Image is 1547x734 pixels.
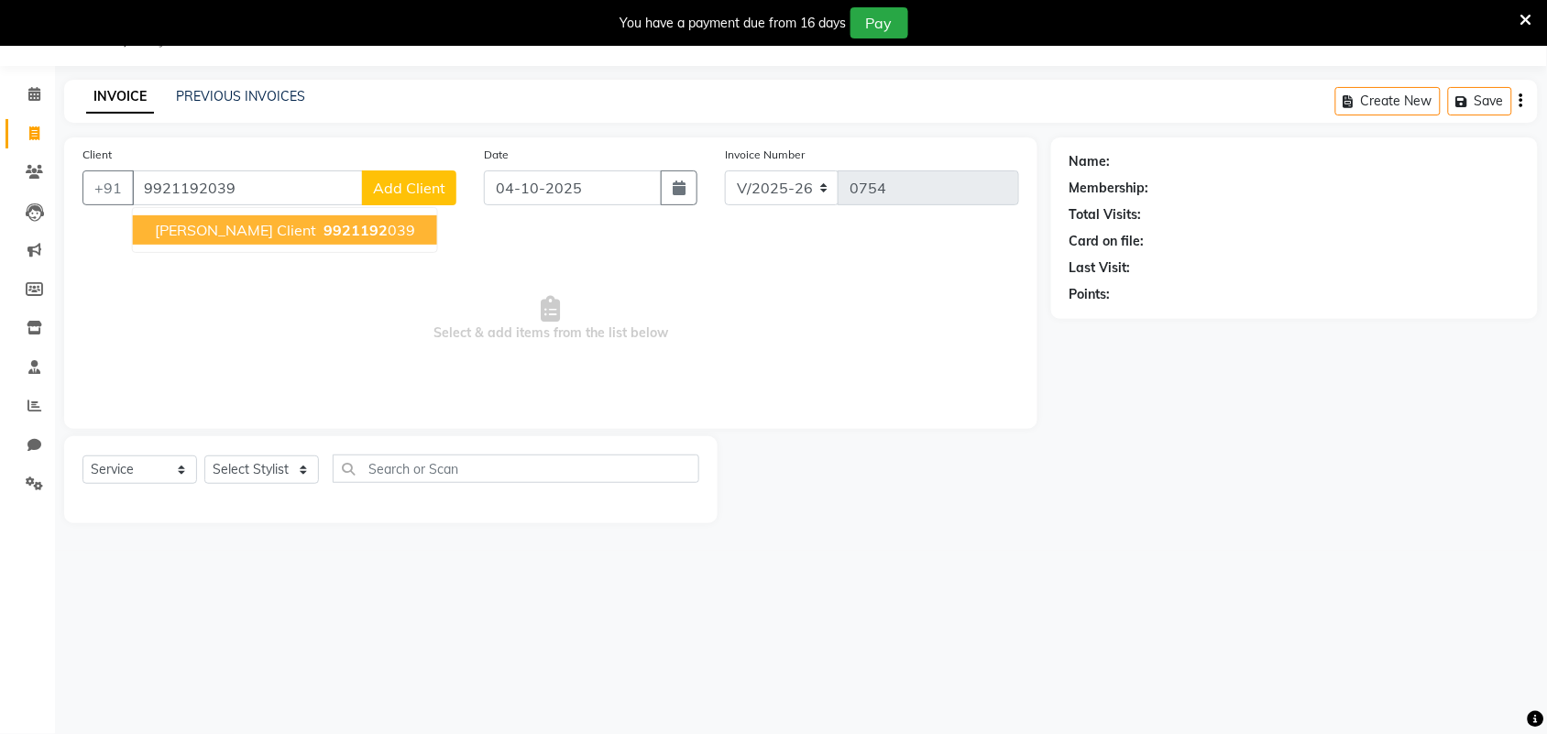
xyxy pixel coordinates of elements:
label: Invoice Number [725,147,805,163]
div: Last Visit: [1070,258,1131,278]
a: INVOICE [86,81,154,114]
div: Total Visits: [1070,205,1142,225]
div: Points: [1070,285,1111,304]
div: Name: [1070,152,1111,171]
button: +91 [82,170,134,205]
span: Select & add items from the list below [82,227,1019,411]
input: Search by Name/Mobile/Email/Code [132,170,363,205]
button: Pay [850,7,908,38]
ngb-highlight: 039 [320,221,415,239]
label: Date [484,147,509,163]
div: Membership: [1070,179,1149,198]
div: Card on file: [1070,232,1145,251]
span: [PERSON_NAME] Client [155,221,316,239]
button: Save [1448,87,1512,115]
button: Create New [1335,87,1441,115]
label: Client [82,147,112,163]
input: Search or Scan [333,455,699,483]
a: PREVIOUS INVOICES [176,88,305,104]
button: Add Client [362,170,456,205]
span: Add Client [373,179,445,197]
div: You have a payment due from 16 days [620,14,847,33]
span: 9921192 [324,221,388,239]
